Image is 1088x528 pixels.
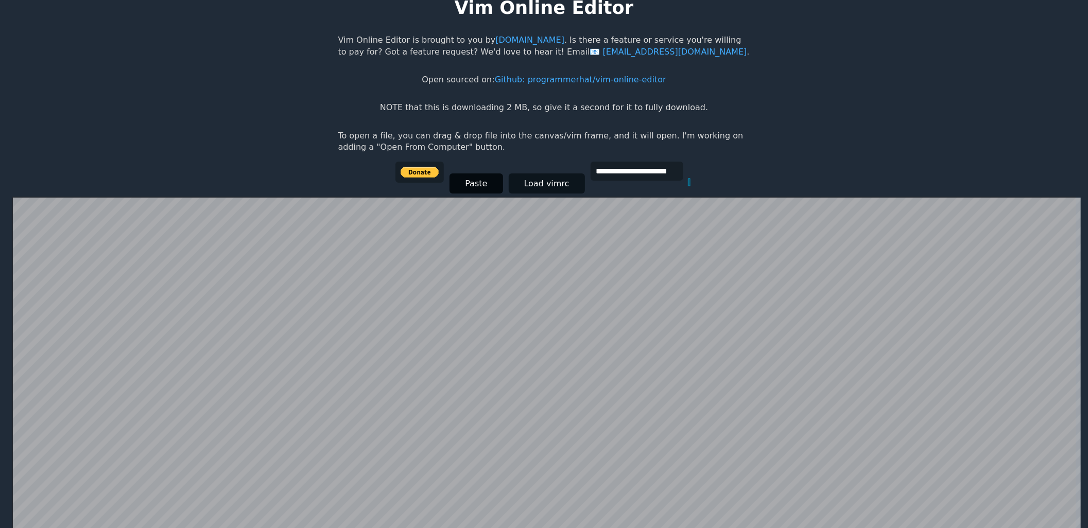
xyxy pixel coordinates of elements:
[495,35,564,45] a: [DOMAIN_NAME]
[380,102,708,113] p: NOTE that this is downloading 2 MB, so give it a second for it to fully download.
[590,47,747,57] a: [EMAIL_ADDRESS][DOMAIN_NAME]
[495,75,666,84] a: Github: programmerhat/vim-online-editor
[422,74,666,85] p: Open sourced on:
[509,173,585,193] button: Load vimrc
[338,34,750,58] p: Vim Online Editor is brought to you by . Is there a feature or service you're willing to pay for?...
[450,173,503,193] button: Paste
[338,130,750,153] p: To open a file, you can drag & drop file into the canvas/vim frame, and it will open. I'm working...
